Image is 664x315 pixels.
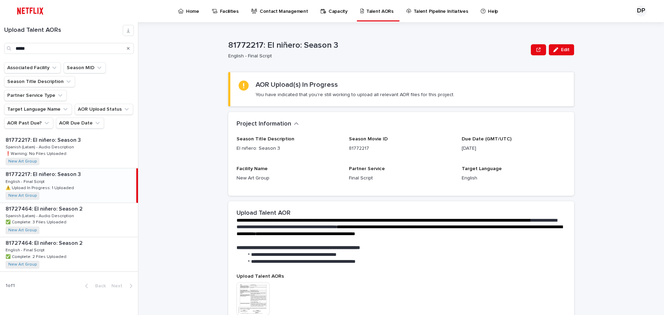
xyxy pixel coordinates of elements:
span: Partner Service [349,166,385,171]
button: Partner Service Type [4,90,67,101]
h2: Project Information [237,120,291,128]
h2: AOR Upload(s) In Progress [256,81,338,89]
p: English [462,175,566,182]
a: New Art Group [8,159,37,164]
p: ❗️Warning: No Files Uploaded [6,150,68,156]
p: 81772217: El niñero: Season 3 [6,170,82,178]
span: Edit [561,47,570,52]
p: You have indicated that you're still working to upload all relevant AOR files for this project. [256,92,454,98]
h1: Upload Talent AORs [4,27,123,34]
span: Back [91,284,106,288]
button: Season Title Description [4,76,75,87]
p: 81772217 [349,145,453,152]
button: Season MID [64,62,106,73]
p: Spanish (Latam) - Audio Description [6,143,75,150]
span: Season Title Description [237,137,294,141]
a: New Art Group [8,228,37,233]
img: ifQbXi3ZQGMSEF7WDB7W [14,4,47,18]
span: Target Language [462,166,502,171]
p: English - Final Script [6,247,46,253]
div: DP [636,6,647,17]
span: Next [111,284,127,288]
button: AOR Past Due? [4,118,53,129]
span: Upload Talent AORs [237,274,284,279]
p: ✅ Complete: 3 Files Uploaded [6,219,68,225]
p: 81727464: El niñero: Season 2 [6,204,84,212]
input: Search [4,43,134,54]
button: Target Language Name [4,104,72,115]
p: New Art Group [237,175,341,182]
button: Next [109,283,138,289]
p: 81772217: El niñero: Season 3 [6,136,82,143]
button: Back [80,283,109,289]
p: 81772217: El niñero: Season 3 [228,40,528,50]
button: Project Information [237,120,299,128]
p: [DATE] [462,145,566,152]
p: Spanish (Latam) - Audio Description [6,212,75,219]
p: ✅ Complete: 2 Files Uploaded [6,253,68,259]
button: Associated Facility [4,62,61,73]
span: Facility Name [237,166,268,171]
a: New Art Group [8,262,37,267]
p: English - Final Script [228,53,525,59]
p: English - Final Script [6,178,46,184]
span: Season Movie ID [349,137,388,141]
button: AOR Upload Status [75,104,133,115]
p: 81727464: El niñero: Season 2 [6,239,84,247]
a: New Art Group [8,193,37,198]
span: Due Date (GMT/UTC) [462,137,511,141]
p: Final Script [349,175,453,182]
button: AOR Due Date [56,118,104,129]
button: Edit [549,44,574,55]
p: ⚠️ Upload In Progress: 1 Uploaded [6,184,75,191]
p: El niñero: Season 3 [237,145,341,152]
h2: Upload Talent AOR [237,210,290,217]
